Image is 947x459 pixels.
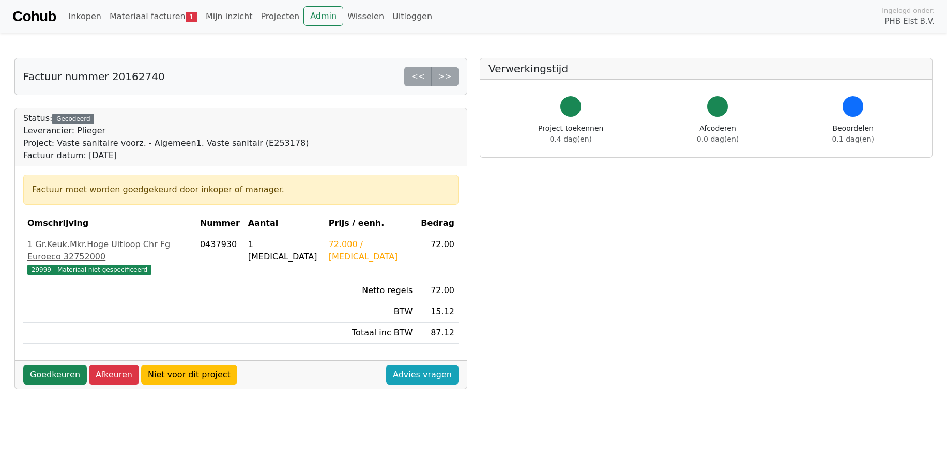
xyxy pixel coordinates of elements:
td: 87.12 [417,323,459,344]
td: Netto regels [325,280,417,301]
span: 0.1 dag(en) [832,135,874,143]
th: Aantal [244,213,325,234]
th: Prijs / eenh. [325,213,417,234]
th: Omschrijving [23,213,196,234]
a: Inkopen [64,6,105,27]
span: 0.0 dag(en) [697,135,739,143]
div: 1 Gr.Keuk.Mkr.Hoge Uitloop Chr Fg Euroeco 32752000 [27,238,192,263]
div: 1 [MEDICAL_DATA] [248,238,320,263]
a: Materiaal facturen1 [105,6,202,27]
td: 72.00 [417,280,459,301]
div: 72.000 / [MEDICAL_DATA] [329,238,413,263]
a: Projecten [256,6,303,27]
a: Admin [303,6,343,26]
div: Factuur moet worden goedgekeurd door inkoper of manager. [32,183,450,196]
td: 72.00 [417,234,459,280]
td: 0437930 [196,234,244,280]
a: Wisselen [343,6,388,27]
span: Ingelogd onder: [882,6,935,16]
h5: Verwerkingstijd [488,63,924,75]
div: Leverancier: Plieger [23,125,309,137]
a: Niet voor dit project [141,365,237,385]
span: 0.4 dag(en) [550,135,592,143]
a: 1 Gr.Keuk.Mkr.Hoge Uitloop Chr Fg Euroeco 3275200029999 - Materiaal niet gespecificeerd [27,238,192,276]
div: Status: [23,112,309,162]
h5: Factuur nummer 20162740 [23,70,165,83]
span: 29999 - Materiaal niet gespecificeerd [27,265,151,275]
a: Cohub [12,4,56,29]
a: Advies vragen [386,365,459,385]
th: Bedrag [417,213,459,234]
td: Totaal inc BTW [325,323,417,344]
div: Gecodeerd [52,114,94,124]
div: Afcoderen [697,123,739,145]
div: Factuur datum: [DATE] [23,149,309,162]
div: Project: Vaste sanitaire voorz. - Algemeen1. Vaste sanitair (E253178) [23,137,309,149]
a: Uitloggen [388,6,436,27]
th: Nummer [196,213,244,234]
td: 15.12 [417,301,459,323]
a: Mijn inzicht [202,6,257,27]
td: BTW [325,301,417,323]
a: Goedkeuren [23,365,87,385]
a: Afkeuren [89,365,139,385]
span: 1 [186,12,197,22]
div: Project toekennen [538,123,603,145]
span: PHB Elst B.V. [884,16,935,27]
div: Beoordelen [832,123,874,145]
